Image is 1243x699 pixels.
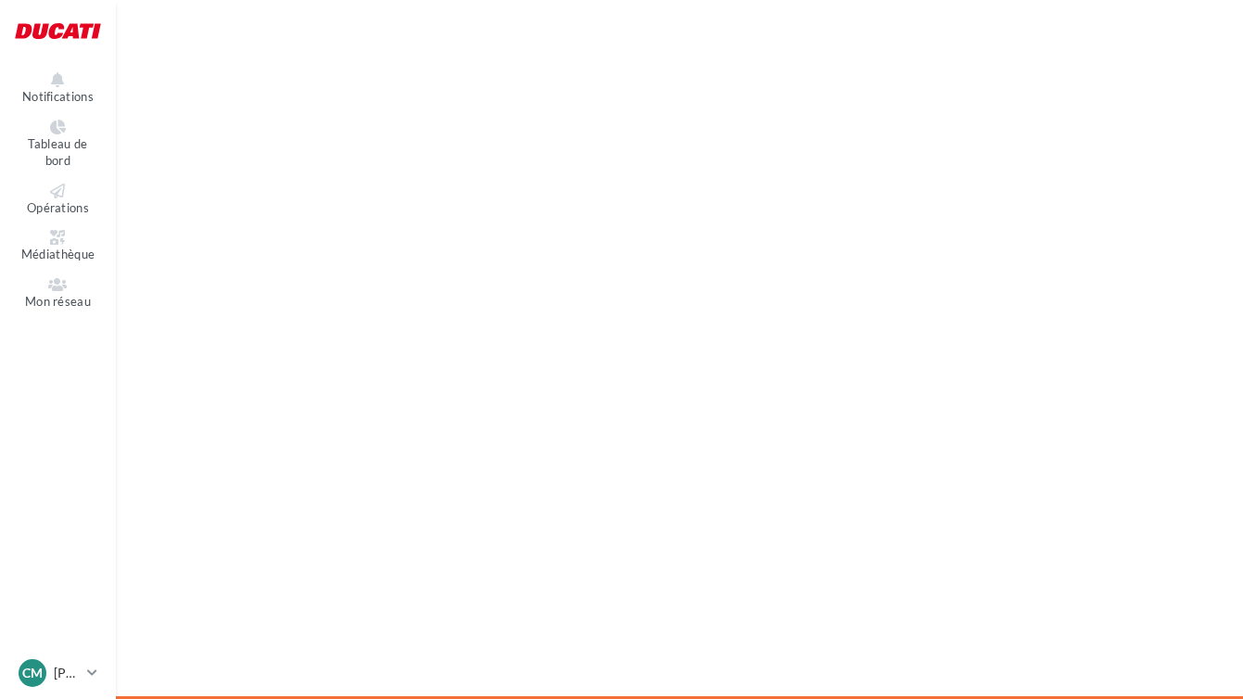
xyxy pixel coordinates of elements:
[15,226,101,266] a: Médiathèque
[15,116,101,172] a: Tableau de bord
[22,664,43,682] span: Cm
[22,89,94,104] span: Notifications
[15,273,101,313] a: Mon réseau
[15,655,101,691] a: Cm [PERSON_NAME]
[25,294,91,309] span: Mon réseau
[54,664,80,682] p: [PERSON_NAME]
[15,69,101,108] button: Notifications
[21,247,95,261] span: Médiathèque
[27,200,89,215] span: Opérations
[15,180,101,220] a: Opérations
[28,136,87,169] span: Tableau de bord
